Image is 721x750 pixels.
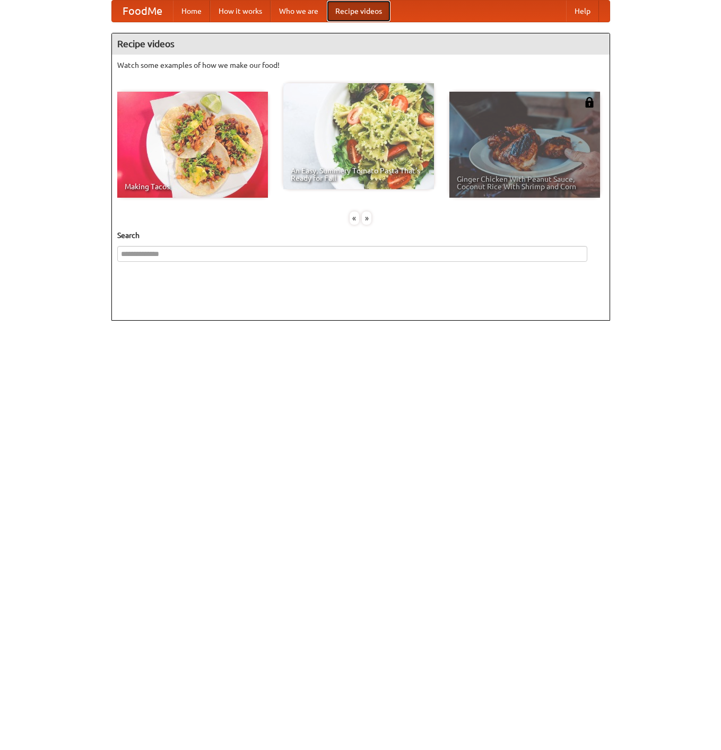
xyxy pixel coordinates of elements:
img: 483408.png [584,97,595,108]
span: An Easy, Summery Tomato Pasta That's Ready for Fall [291,167,427,182]
a: Home [173,1,210,22]
a: Help [566,1,599,22]
a: Making Tacos [117,92,268,198]
a: How it works [210,1,271,22]
h4: Recipe videos [112,33,610,55]
span: Making Tacos [125,183,260,190]
a: FoodMe [112,1,173,22]
div: » [362,211,371,225]
a: An Easy, Summery Tomato Pasta That's Ready for Fall [283,83,434,189]
h5: Search [117,230,604,241]
div: « [350,211,359,225]
a: Recipe videos [327,1,390,22]
a: Who we are [271,1,327,22]
p: Watch some examples of how we make our food! [117,60,604,70]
